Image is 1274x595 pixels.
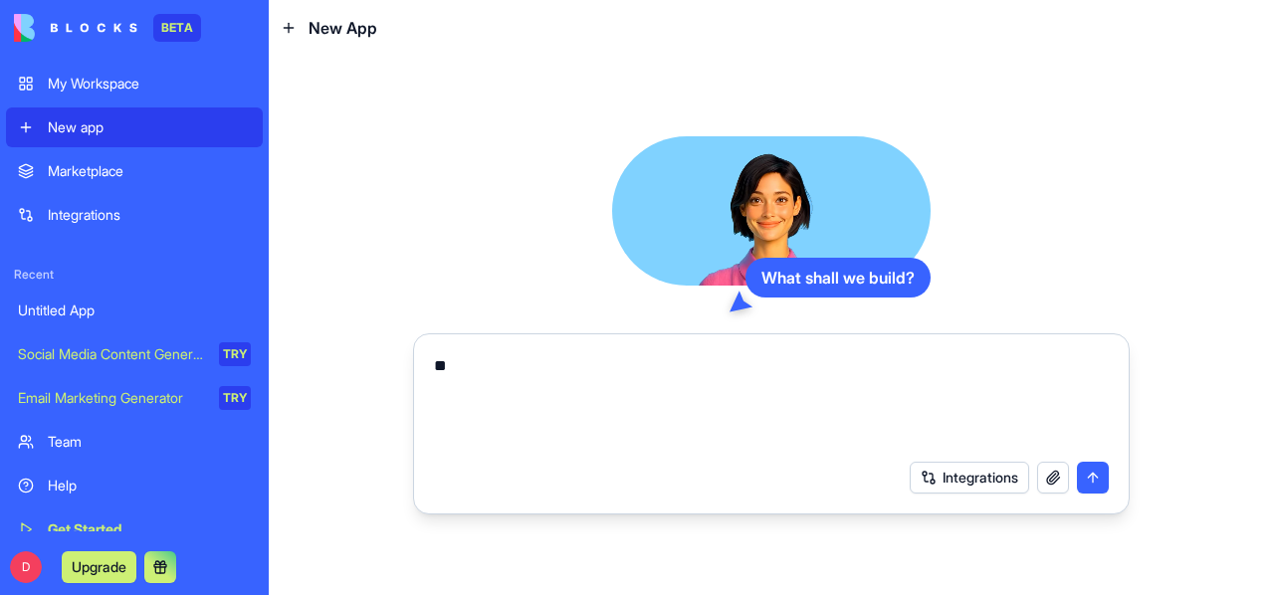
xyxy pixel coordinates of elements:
[10,551,42,583] span: D
[6,64,263,103] a: My Workspace
[6,334,263,374] a: Social Media Content GeneratorTRY
[219,342,251,366] div: TRY
[18,344,205,364] div: Social Media Content Generator
[14,14,137,42] img: logo
[48,117,251,137] div: New app
[219,386,251,410] div: TRY
[6,291,263,330] a: Untitled App
[910,462,1029,494] button: Integrations
[153,14,201,42] div: BETA
[18,388,205,408] div: Email Marketing Generator
[18,300,251,320] div: Untitled App
[48,476,251,496] div: Help
[14,14,201,42] a: BETA
[6,107,263,147] a: New app
[6,267,263,283] span: Recent
[6,466,263,505] a: Help
[62,551,136,583] button: Upgrade
[48,74,251,94] div: My Workspace
[6,378,263,418] a: Email Marketing GeneratorTRY
[6,151,263,191] a: Marketplace
[48,432,251,452] div: Team
[309,16,377,40] span: New App
[6,509,263,549] a: Get Started
[62,556,136,576] a: Upgrade
[48,161,251,181] div: Marketplace
[48,519,251,539] div: Get Started
[745,258,931,297] div: What shall we build?
[48,205,251,225] div: Integrations
[6,422,263,462] a: Team
[6,195,263,235] a: Integrations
